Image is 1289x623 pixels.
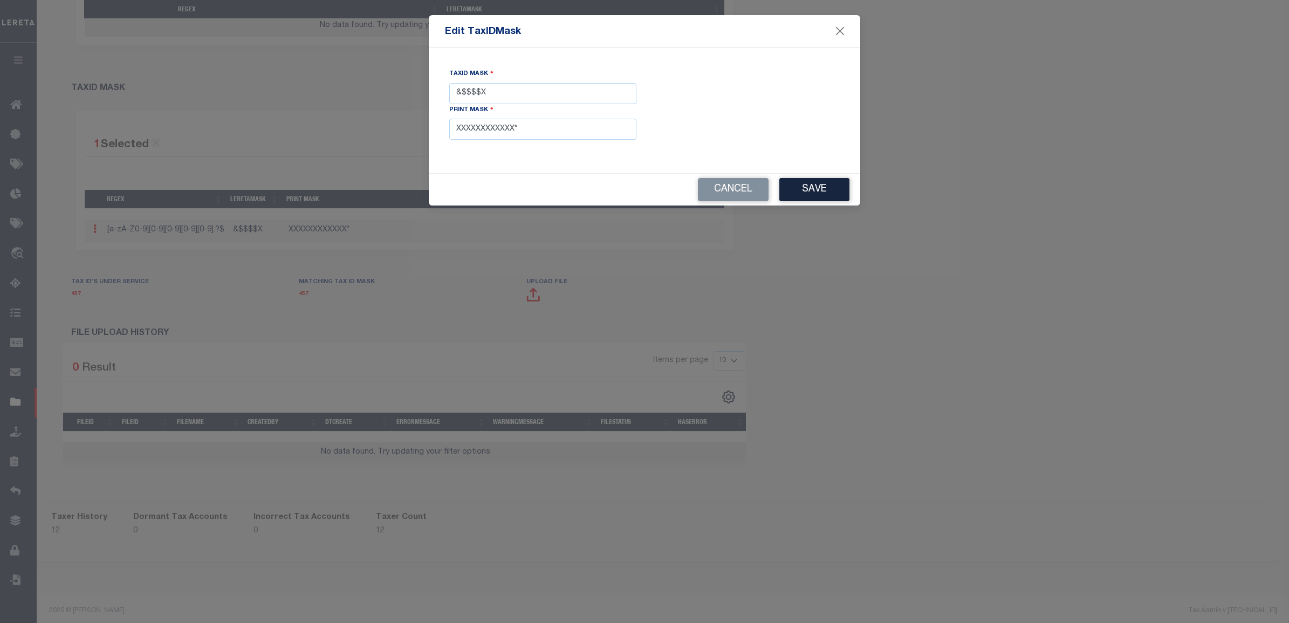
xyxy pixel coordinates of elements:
[449,105,493,115] label: Print Mask
[833,24,847,38] button: Close
[445,25,521,39] span: Edit TaxIDMask
[779,178,849,201] button: Save
[449,69,493,79] label: TaxID Mask
[698,178,769,201] button: Cancel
